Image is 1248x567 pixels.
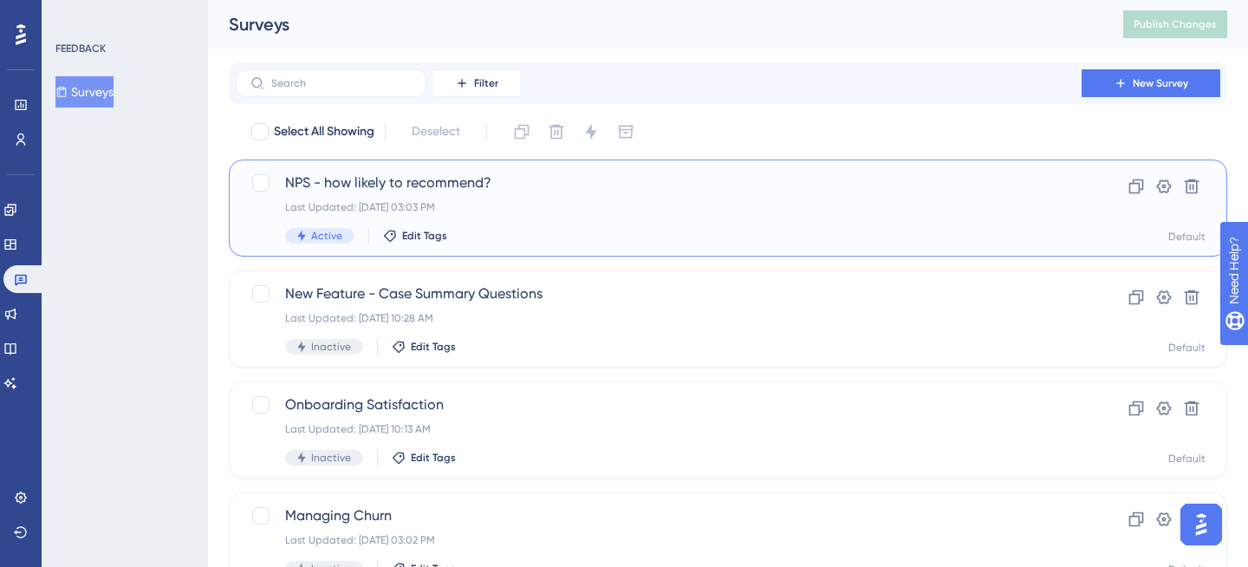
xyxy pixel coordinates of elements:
[396,116,476,147] button: Deselect
[285,505,1032,526] span: Managing Churn
[1168,452,1206,466] div: Default
[433,69,520,97] button: Filter
[285,422,1032,436] div: Last Updated: [DATE] 10:13 AM
[285,173,1032,193] span: NPS - how likely to recommend?
[55,76,114,108] button: Surveys
[412,121,460,142] span: Deselect
[1082,69,1220,97] button: New Survey
[285,394,1032,415] span: Onboarding Satisfaction
[311,229,342,243] span: Active
[1168,341,1206,355] div: Default
[474,76,498,90] span: Filter
[411,451,456,465] span: Edit Tags
[274,121,374,142] span: Select All Showing
[285,533,1032,547] div: Last Updated: [DATE] 03:02 PM
[311,340,351,354] span: Inactive
[402,229,447,243] span: Edit Tags
[411,340,456,354] span: Edit Tags
[1123,10,1227,38] button: Publish Changes
[285,311,1032,325] div: Last Updated: [DATE] 10:28 AM
[285,283,1032,304] span: New Feature - Case Summary Questions
[1133,76,1188,90] span: New Survey
[311,451,351,465] span: Inactive
[383,229,447,243] button: Edit Tags
[55,42,106,55] div: FEEDBACK
[1175,499,1227,551] iframe: UserGuiding AI Assistant Launcher
[285,200,1032,214] div: Last Updated: [DATE] 03:03 PM
[1134,17,1217,31] span: Publish Changes
[392,451,456,465] button: Edit Tags
[392,340,456,354] button: Edit Tags
[41,4,108,25] span: Need Help?
[271,77,412,89] input: Search
[229,12,1080,36] div: Surveys
[1168,230,1206,244] div: Default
